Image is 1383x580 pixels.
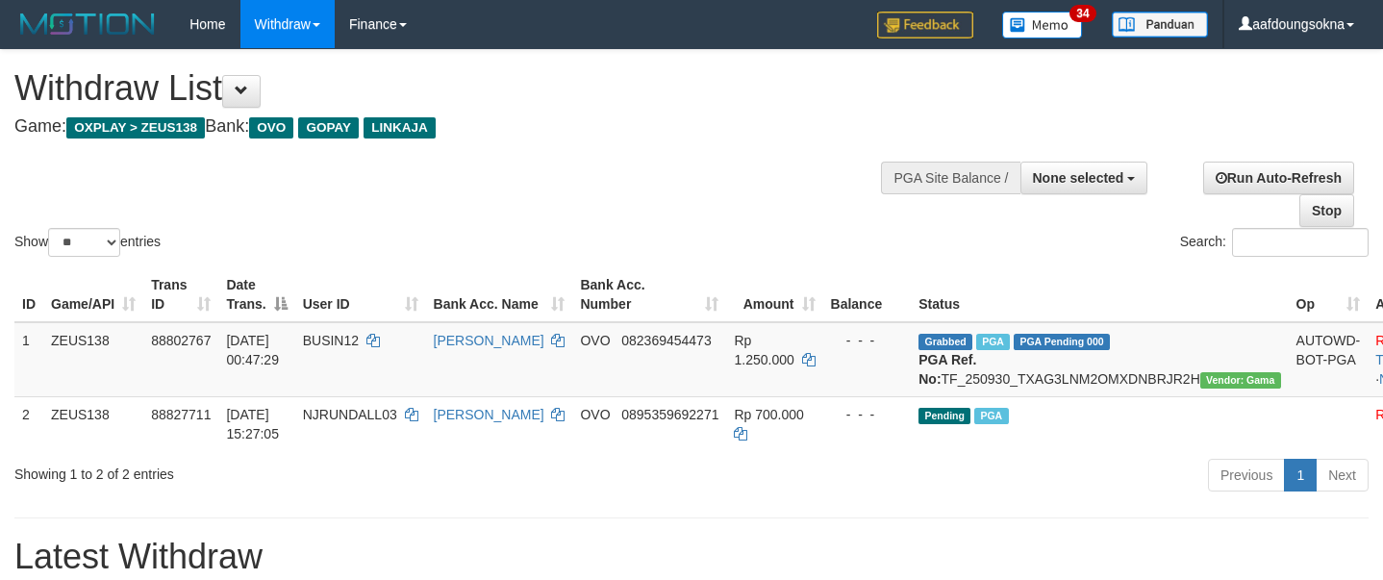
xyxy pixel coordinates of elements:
a: [PERSON_NAME] [434,407,544,422]
th: User ID: activate to sort column ascending [295,267,426,322]
h1: Latest Withdraw [14,538,1369,576]
span: NJRUNDALL03 [303,407,397,422]
span: Copy 082369454473 to clipboard [621,333,711,348]
h1: Withdraw List [14,69,903,108]
span: [DATE] 15:27:05 [226,407,279,441]
th: Date Trans.: activate to sort column descending [218,267,294,322]
span: Vendor URL: https://trx31.1velocity.biz [1200,372,1281,389]
span: Marked by aafsreyleap [976,334,1010,350]
a: [PERSON_NAME] [434,333,544,348]
span: OVO [580,407,610,422]
button: None selected [1020,162,1148,194]
label: Show entries [14,228,161,257]
span: OXPLAY > ZEUS138 [66,117,205,139]
th: ID [14,267,43,322]
a: Previous [1208,459,1285,492]
input: Search: [1232,228,1369,257]
td: AUTOWD-BOT-PGA [1289,322,1369,397]
img: Feedback.jpg [877,12,973,38]
span: Rp 1.250.000 [734,333,793,367]
span: OVO [580,333,610,348]
span: Rp 700.000 [734,407,803,422]
th: Bank Acc. Name: activate to sort column ascending [426,267,573,322]
a: 1 [1284,459,1317,492]
span: OVO [249,117,293,139]
label: Search: [1180,228,1369,257]
div: PGA Site Balance / [881,162,1019,194]
span: None selected [1033,170,1124,186]
span: Marked by aafnoeunsreypich [974,408,1008,424]
span: Pending [918,408,970,424]
span: Copy 0895359692271 to clipboard [621,407,718,422]
img: MOTION_logo.png [14,10,161,38]
th: Amount: activate to sort column ascending [726,267,822,322]
div: - - - [831,331,904,350]
th: Game/API: activate to sort column ascending [43,267,143,322]
td: ZEUS138 [43,396,143,451]
td: TF_250930_TXAG3LNM2OMXDNBRJR2H [911,322,1288,397]
div: Showing 1 to 2 of 2 entries [14,457,562,484]
a: Stop [1299,194,1354,227]
span: 88802767 [151,333,211,348]
td: 1 [14,322,43,397]
th: Balance [823,267,912,322]
b: PGA Ref. No: [918,352,976,387]
div: - - - [831,405,904,424]
span: BUSIN12 [303,333,359,348]
th: Status [911,267,1288,322]
td: 2 [14,396,43,451]
a: Run Auto-Refresh [1203,162,1354,194]
img: panduan.png [1112,12,1208,38]
span: 34 [1069,5,1095,22]
th: Bank Acc. Number: activate to sort column ascending [572,267,726,322]
span: Grabbed [918,334,972,350]
img: Button%20Memo.svg [1002,12,1083,38]
a: Next [1316,459,1369,492]
span: GOPAY [298,117,359,139]
h4: Game: Bank: [14,117,903,137]
span: [DATE] 00:47:29 [226,333,279,367]
span: 88827711 [151,407,211,422]
th: Trans ID: activate to sort column ascending [143,267,218,322]
td: ZEUS138 [43,322,143,397]
span: PGA Pending [1014,334,1110,350]
select: Showentries [48,228,120,257]
span: LINKAJA [364,117,436,139]
th: Op: activate to sort column ascending [1289,267,1369,322]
